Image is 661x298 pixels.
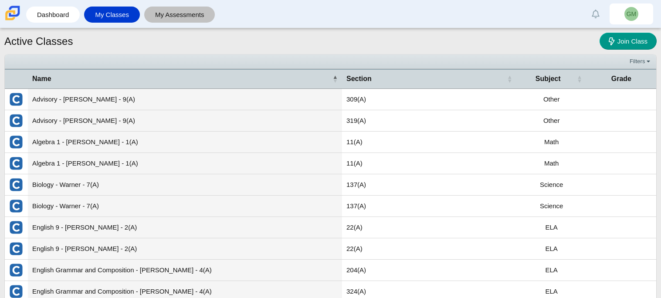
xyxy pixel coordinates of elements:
[517,217,586,238] td: ELA
[521,74,575,84] span: Subject
[9,92,23,106] img: External class connected through Clever
[9,220,23,234] img: External class connected through Clever
[342,196,517,217] td: 137(A)
[517,196,586,217] td: Science
[88,7,136,23] a: My Classes
[9,242,23,256] img: External class connected through Clever
[342,89,517,110] td: 309(A)
[31,7,75,23] a: Dashboard
[9,199,23,213] img: External class connected through Clever
[342,217,517,238] td: 22(A)
[577,74,582,83] span: Subject : Activate to sort
[517,174,586,196] td: Science
[9,114,23,128] img: External class connected through Clever
[342,174,517,196] td: 137(A)
[28,110,342,132] td: Advisory - [PERSON_NAME] - 9(A)
[342,238,517,260] td: 22(A)
[28,217,342,238] td: English 9 - [PERSON_NAME] - 2(A)
[3,4,22,22] img: Carmen School of Science & Technology
[610,3,653,24] a: GM
[149,7,211,23] a: My Assessments
[627,57,654,66] a: Filters
[517,260,586,281] td: ELA
[332,74,338,83] span: Name : Activate to invert sorting
[627,11,637,17] span: GM
[32,74,331,84] span: Name
[342,260,517,281] td: 204(A)
[342,110,517,132] td: 319(A)
[517,153,586,174] td: Math
[342,132,517,153] td: 11(A)
[342,153,517,174] td: 11(A)
[28,196,342,217] td: Biology - Warner - 7(A)
[600,33,657,50] a: Join Class
[28,89,342,110] td: Advisory - [PERSON_NAME] - 9(A)
[346,74,505,84] span: Section
[3,16,22,24] a: Carmen School of Science & Technology
[507,74,512,83] span: Section : Activate to sort
[517,89,586,110] td: Other
[517,110,586,132] td: Other
[517,132,586,153] td: Math
[28,153,342,174] td: Algebra 1 - [PERSON_NAME] - 1(A)
[617,37,647,45] span: Join Class
[28,174,342,196] td: Biology - Warner - 7(A)
[28,238,342,260] td: English 9 - [PERSON_NAME] - 2(A)
[9,263,23,277] img: External class connected through Clever
[4,34,73,49] h1: Active Classes
[9,135,23,149] img: External class connected through Clever
[9,156,23,170] img: External class connected through Clever
[9,178,23,192] img: External class connected through Clever
[591,74,652,84] span: Grade
[28,132,342,153] td: Algebra 1 - [PERSON_NAME] - 1(A)
[517,238,586,260] td: ELA
[586,4,605,24] a: Alerts
[28,260,342,281] td: English Grammar and Composition - [PERSON_NAME] - 4(A)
